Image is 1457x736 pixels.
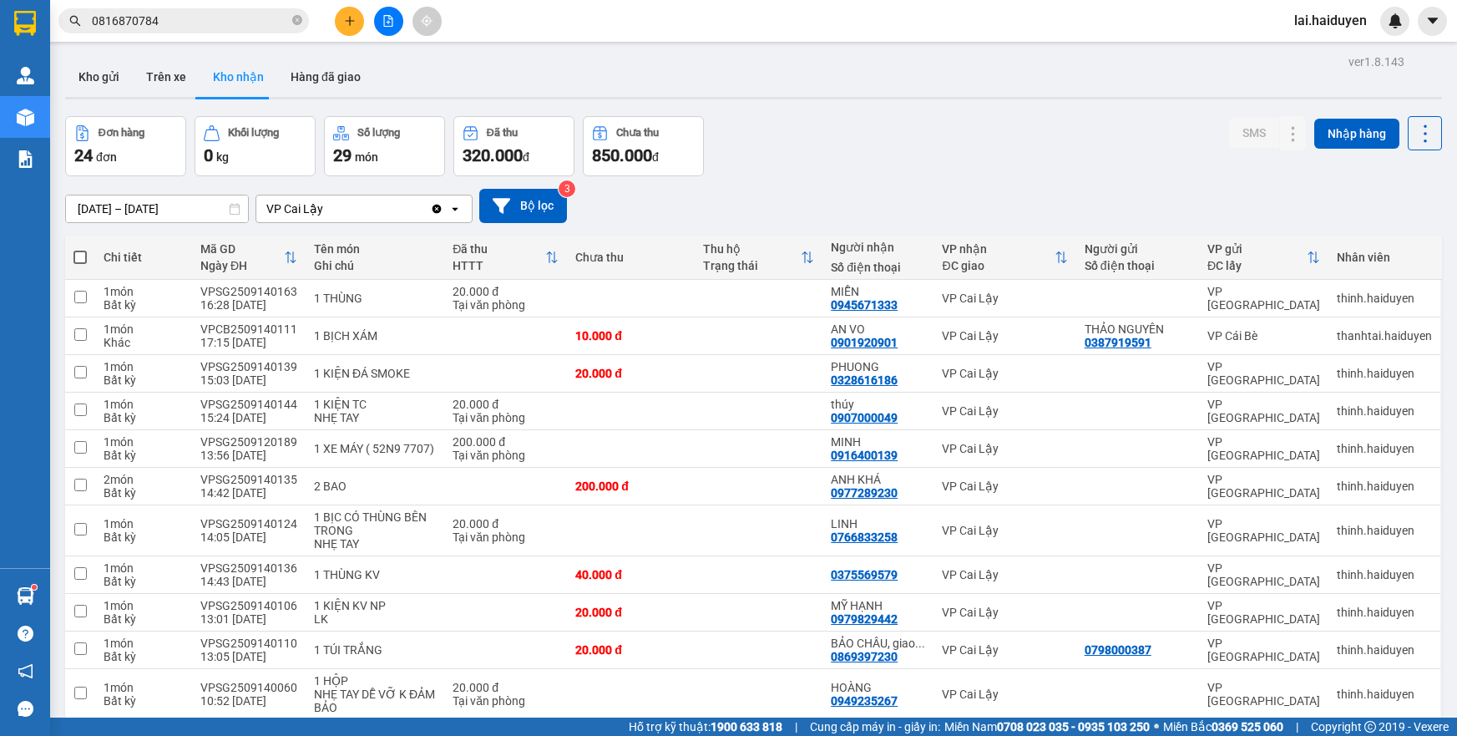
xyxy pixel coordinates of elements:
[430,202,443,216] svg: Clear value
[1337,606,1432,619] div: thinh.haiduyen
[69,15,81,27] span: search
[1154,723,1159,730] span: ⚪️
[17,150,34,168] img: solution-icon
[325,200,326,217] input: Selected VP Cai Lậy.
[314,643,436,657] div: 1 TÚI TRẮNG
[695,236,822,280] th: Toggle SortBy
[444,236,567,280] th: Toggle SortBy
[575,329,686,343] div: 10.000 đ
[200,561,297,575] div: VPSG2509140136
[453,242,545,256] div: Đã thu
[1085,336,1151,349] div: 0387919591
[314,411,436,424] div: NHẸ TAY
[831,285,925,298] div: MIỄN
[831,411,898,424] div: 0907000049
[831,612,898,626] div: 0979829442
[1207,681,1320,708] div: VP [GEOGRAPHIC_DATA]
[228,127,279,139] div: Khối lượng
[1337,367,1432,380] div: thinh.haiduyen
[1163,718,1283,736] span: Miền Bắc
[104,612,184,626] div: Bất kỳ
[200,449,297,462] div: 13:56 [DATE]
[133,57,200,97] button: Trên xe
[200,336,297,349] div: 17:15 [DATE]
[1207,599,1320,626] div: VP [GEOGRAPHIC_DATA]
[453,285,559,298] div: 20.000 đ
[831,322,925,336] div: AN VO
[1207,561,1320,588] div: VP [GEOGRAPHIC_DATA]
[1337,568,1432,581] div: thinh.haiduyen
[104,599,184,612] div: 1 món
[592,145,652,165] span: 850.000
[711,720,782,733] strong: 1900 633 818
[453,681,559,694] div: 20.000 đ
[1199,236,1328,280] th: Toggle SortBy
[831,398,925,411] div: thúy
[314,688,436,714] div: NHẸ TAY DỄ VỠ K ĐẢM BẢO
[18,626,33,642] span: question-circle
[933,236,1075,280] th: Toggle SortBy
[66,195,248,222] input: Select a date range.
[314,442,436,455] div: 1 XE MÁY ( 52N9 7707)
[104,694,184,708] div: Bất kỳ
[942,606,1067,619] div: VP Cai Lậy
[92,12,289,30] input: Tìm tên, số ĐT hoặc mã đơn
[200,599,297,612] div: VPSG2509140106
[104,530,184,544] div: Bất kỳ
[200,435,297,449] div: VPSG2509120189
[831,694,898,708] div: 0949235267
[575,606,686,619] div: 20.000 đ
[942,480,1067,493] div: VP Cai Lậy
[831,599,925,612] div: MỸ HẠNH
[74,145,93,165] span: 24
[200,57,277,97] button: Kho nhận
[831,261,925,274] div: Số điện thoại
[200,285,297,298] div: VPSG2509140163
[104,637,184,650] div: 1 món
[1337,404,1432,418] div: thinh.haiduyen
[200,637,297,650] div: VPSG2509140110
[831,637,925,650] div: BẢO CHÂU, giao cầu cây trâm báo phí
[1207,329,1320,343] div: VP Cái Bè
[104,486,184,500] div: Bất kỳ
[314,510,436,537] div: 1 BỊC CÓ THÙNG BÊN TRONG
[200,411,297,424] div: 15:24 [DATE]
[487,127,518,139] div: Đã thu
[479,189,567,223] button: Bộ lọc
[314,599,436,612] div: 1 KIỆN KV NP
[1085,643,1151,657] div: 0798000387
[1229,118,1279,148] button: SMS
[65,116,186,176] button: Đơn hàng24đơn
[104,360,184,373] div: 1 món
[1207,360,1320,387] div: VP [GEOGRAPHIC_DATA]
[357,127,400,139] div: Số lượng
[65,57,133,97] button: Kho gửi
[831,449,898,462] div: 0916400139
[831,473,925,486] div: ANH KHÁ
[99,127,144,139] div: Đơn hàng
[942,688,1067,701] div: VP Cai Lậy
[831,650,898,663] div: 0869397230
[453,411,559,424] div: Tại văn phòng
[523,150,529,164] span: đ
[192,236,306,280] th: Toggle SortBy
[200,298,297,312] div: 16:28 [DATE]
[831,530,898,544] div: 0766833258
[314,674,436,688] div: 1 HỘP
[266,200,323,217] div: VP Cai Lậy
[104,298,184,312] div: Bất kỳ
[831,517,925,530] div: LINH
[453,530,559,544] div: Tại văn phòng
[1207,242,1307,256] div: VP gửi
[314,329,436,343] div: 1 BỊCH XÁM
[314,292,436,305] div: 1 THÙNG
[831,435,925,449] div: MINH
[1364,721,1376,733] span: copyright
[703,242,801,256] div: Thu hộ
[200,373,297,387] div: 15:03 [DATE]
[18,701,33,717] span: message
[200,517,297,530] div: VPSG2509140124
[195,116,316,176] button: Khối lượng0kg
[1337,480,1432,493] div: thinh.haiduyen
[629,718,782,736] span: Hỗ trợ kỹ thuật:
